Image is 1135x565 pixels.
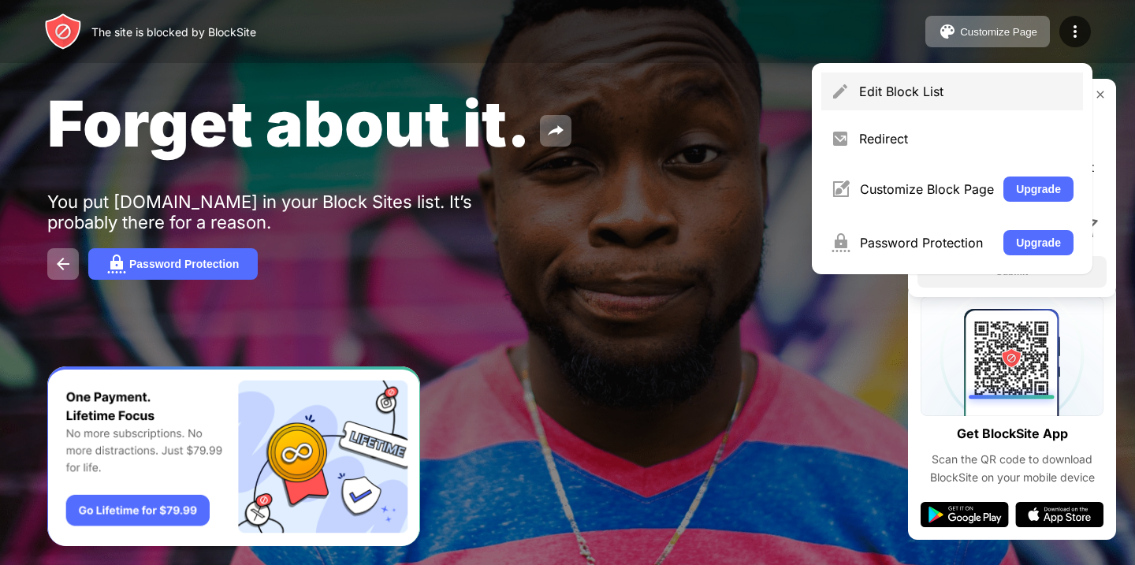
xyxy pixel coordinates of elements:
[921,502,1009,527] img: google-play.svg
[44,13,82,50] img: header-logo.svg
[860,235,994,251] div: Password Protection
[1003,177,1074,202] button: Upgrade
[860,181,994,197] div: Customize Block Page
[546,121,565,140] img: share.svg
[925,16,1050,47] button: Customize Page
[47,191,534,232] div: You put [DOMAIN_NAME] in your Block Sites list. It’s probably there for a reason.
[1003,230,1074,255] button: Upgrade
[831,233,850,252] img: menu-password.svg
[1015,502,1103,527] img: app-store.svg
[921,451,1103,486] div: Scan the QR code to download BlockSite on your mobile device
[47,366,420,547] iframe: Banner
[831,129,850,148] img: menu-redirect.svg
[859,84,1074,99] div: Edit Block List
[960,26,1037,38] div: Customize Page
[1066,22,1085,41] img: menu-icon.svg
[1094,88,1107,101] img: rate-us-close.svg
[938,22,957,41] img: pallet.svg
[129,258,239,270] div: Password Protection
[831,180,850,199] img: menu-customize.svg
[957,422,1068,445] div: Get BlockSite App
[54,255,73,273] img: back.svg
[47,85,530,162] span: Forget about it.
[91,25,256,39] div: The site is blocked by BlockSite
[859,131,1074,147] div: Redirect
[88,248,258,280] button: Password Protection
[107,255,126,273] img: password.svg
[831,82,850,101] img: menu-pencil.svg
